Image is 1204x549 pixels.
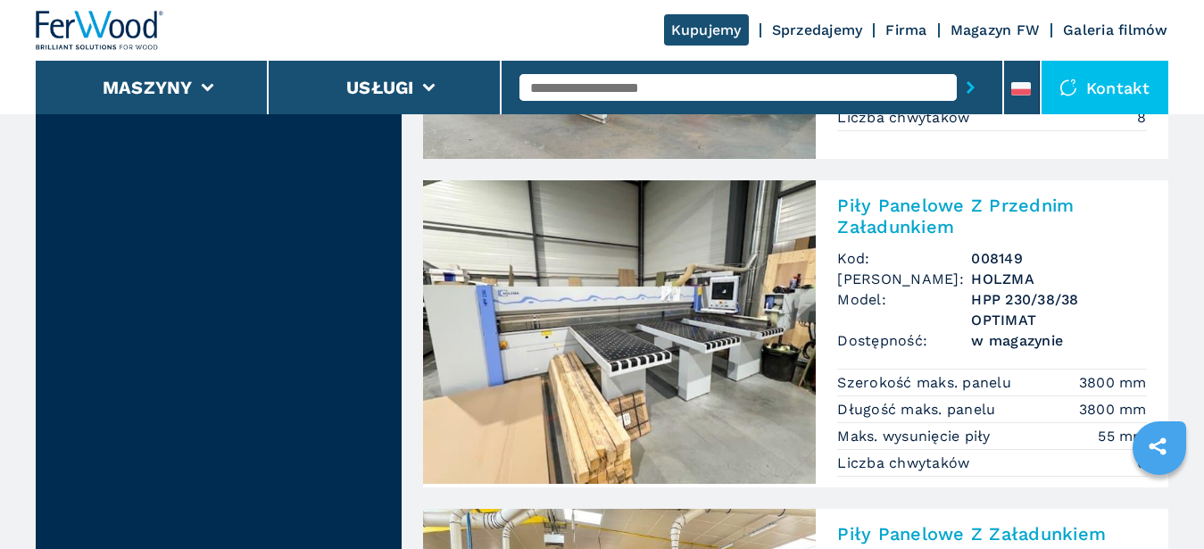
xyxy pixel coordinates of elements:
[971,248,1146,269] h3: 008149
[971,330,1146,351] span: w magazynie
[837,269,971,289] span: [PERSON_NAME]:
[423,180,1167,487] a: Piły Panelowe Z Przednim Załadunkiem HOLZMA HPP 230/38/38 OPTIMATPiły Panelowe Z Przednim Załadun...
[885,21,926,38] a: Firma
[423,180,816,484] img: Piły Panelowe Z Przednim Załadunkiem HOLZMA HPP 230/38/38 OPTIMAT
[772,21,863,38] a: Sprzedajemy
[346,77,414,98] button: Usługi
[951,21,1041,38] a: Magazyn FW
[971,269,1146,289] h3: HOLZMA
[837,400,1000,420] p: Długość maks. panelu
[1079,372,1147,393] em: 3800 mm
[1063,21,1168,38] a: Galeria filmów
[1128,469,1191,536] iframe: Chat
[837,453,974,473] p: Liczba chwytaków
[837,289,971,330] span: Model:
[837,195,1146,237] h2: Piły Panelowe Z Przednim Załadunkiem
[1079,399,1147,420] em: 3800 mm
[103,77,193,98] button: Maszyny
[1098,426,1146,446] em: 55 mm
[664,14,749,46] a: Kupujemy
[1042,61,1168,114] div: Kontakt
[957,67,984,108] button: submit-button
[971,289,1146,330] h3: HPP 230/38/38 OPTIMAT
[837,248,971,269] span: Kod:
[837,108,974,128] p: Liczba chwytaków
[837,373,1016,393] p: Szerokość maks. panelu
[837,330,971,351] span: Dostępność:
[36,11,164,50] img: Ferwood
[1137,107,1146,128] em: 8
[1135,424,1180,469] a: sharethis
[1059,79,1077,96] img: Kontakt
[837,427,995,446] p: Maks. wysunięcie piły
